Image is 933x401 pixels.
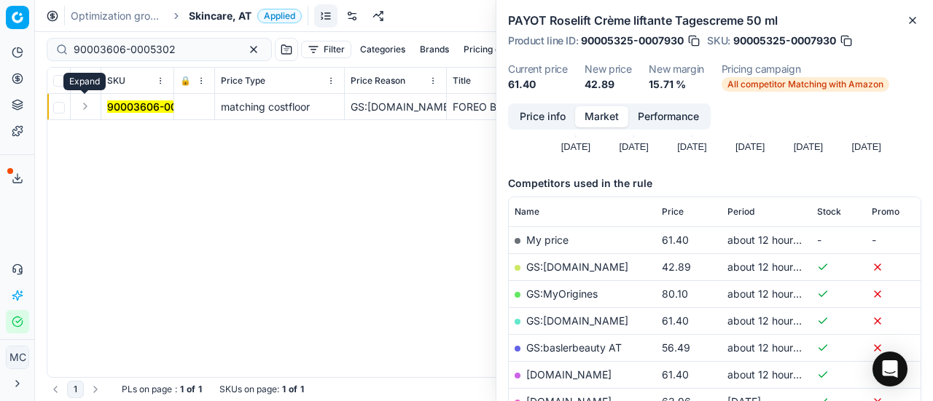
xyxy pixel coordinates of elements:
[873,352,907,386] div: Open Intercom Messenger
[722,64,889,74] dt: Pricing campaign
[257,9,302,23] span: Applied
[526,341,622,354] a: GS:baslerbeauty AT
[6,346,29,369] button: MC
[47,381,104,398] nav: pagination
[189,9,251,23] span: Skincare, AT
[187,384,195,395] strong: of
[733,33,836,48] span: 90005325-0007930
[180,75,191,87] span: 🔒
[282,384,286,395] strong: 1
[71,9,302,23] nav: breadcrumb
[727,368,819,381] span: about 12 hours ago
[351,75,405,87] span: Price Reason
[77,72,94,90] button: Expand all
[526,234,569,246] span: My price
[662,368,689,381] span: 61.40
[122,384,172,395] span: PLs on page
[508,77,567,92] dd: 61.40
[628,106,708,127] button: Performance
[219,384,279,395] span: SKUs on page :
[526,261,628,273] a: GS:[DOMAIN_NAME]
[872,206,899,218] span: Promo
[508,176,921,191] h5: Competitors used in the rule
[71,9,164,23] a: Optimization groups
[526,287,598,300] a: GS:MyOrigines
[794,141,823,152] text: [DATE]
[662,314,689,327] span: 61.40
[508,64,567,74] dt: Current price
[67,381,84,398] button: 1
[575,106,628,127] button: Market
[526,314,628,327] a: GS:[DOMAIN_NAME]
[852,141,881,152] text: [DATE]
[63,73,106,90] div: Expand
[677,141,706,152] text: [DATE]
[727,234,819,246] span: about 12 hours ago
[289,384,297,395] strong: of
[107,100,209,114] button: 90003606-0005302
[301,41,351,58] button: Filter
[300,384,304,395] strong: 1
[735,141,765,152] text: [DATE]
[87,381,104,398] button: Go to next page
[649,77,704,92] dd: 15.71 %
[414,41,455,58] button: Brands
[727,314,819,327] span: about 12 hours ago
[707,36,730,46] span: SKU :
[351,100,440,114] div: GS:[DOMAIN_NAME]
[221,100,338,114] div: matching costfloor
[727,206,754,218] span: Period
[722,77,889,92] span: All competitor Matching with Amazon
[561,141,590,152] text: [DATE]
[662,206,684,218] span: Price
[453,100,701,113] span: FOREO BEAR™ 2 go - Lavender Massagegerät 1 Stk
[585,64,631,74] dt: New price
[180,384,184,395] strong: 1
[727,341,819,354] span: about 12 hours ago
[817,206,841,218] span: Stock
[727,261,819,273] span: about 12 hours ago
[189,9,302,23] span: Skincare, ATApplied
[453,75,471,87] span: Title
[74,42,233,57] input: Search by SKU or title
[510,106,575,127] button: Price info
[508,12,921,29] h2: PAYOT Roselift Crème liftante Tagescreme 50 ml
[662,341,690,354] span: 56.49
[866,226,921,253] td: -
[77,98,94,115] button: Expand
[107,75,125,87] span: SKU
[354,41,411,58] button: Categories
[662,287,688,300] span: 80.10
[727,287,819,300] span: about 12 hours ago
[221,75,265,87] span: Price Type
[7,346,28,368] span: MC
[526,368,612,381] a: [DOMAIN_NAME]
[662,234,689,246] span: 61.40
[107,100,209,113] mark: 90003606-0005302
[662,261,691,273] span: 42.89
[581,33,684,48] span: 90005325-0007930
[649,64,704,74] dt: New margin
[515,206,539,218] span: Name
[585,77,631,92] dd: 42.89
[122,384,202,395] div: :
[458,41,542,58] button: Pricing campaign
[811,226,866,253] td: -
[198,384,202,395] strong: 1
[47,381,64,398] button: Go to previous page
[508,36,578,46] span: Product line ID :
[620,141,649,152] text: [DATE]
